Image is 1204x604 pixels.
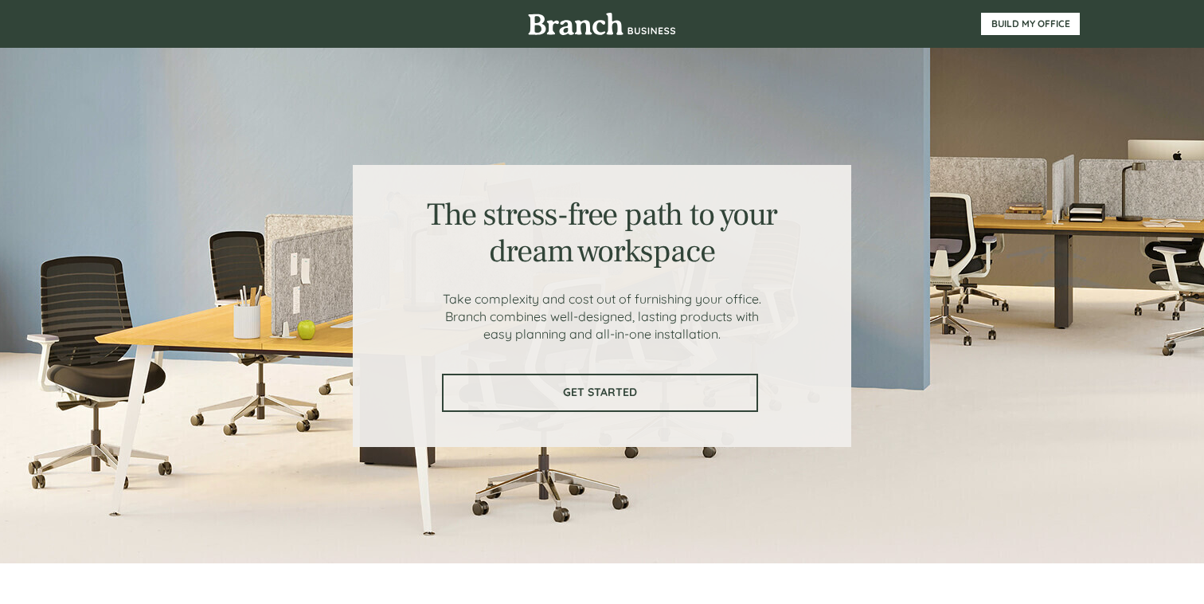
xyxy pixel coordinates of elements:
[444,386,756,399] span: GET STARTED
[442,374,758,412] a: GET STARTED
[981,13,1080,35] a: BUILD MY OFFICE
[443,291,761,342] span: Take complexity and cost out of furnishing your office. Branch combines well-designed, lasting pr...
[162,310,245,343] input: Submit
[981,18,1080,29] span: BUILD MY OFFICE
[427,194,776,272] span: The stress-free path to your dream workspace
